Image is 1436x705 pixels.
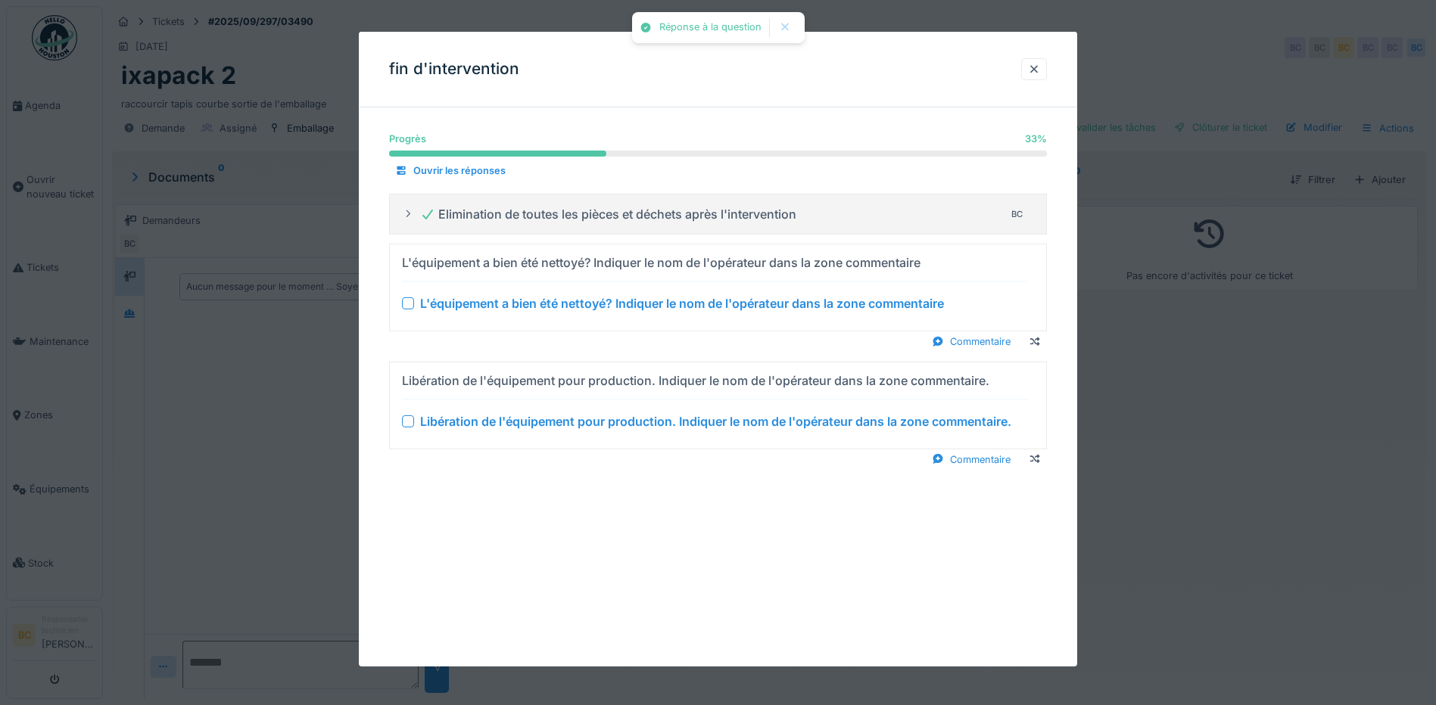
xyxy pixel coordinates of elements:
[396,368,1040,442] summary: Libération de l'équipement pour production. Indiquer le nom de l'opérateur dans la zone commentai...
[389,151,1047,157] progress: 33 %
[420,294,944,312] div: L'équipement a bien été nettoyé? Indiquer le nom de l'opérateur dans la zone commentaire
[402,371,989,389] div: Libération de l'équipement pour production. Indiquer le nom de l'opérateur dans la zone commentaire.
[926,331,1017,352] div: Commentaire
[1007,203,1028,225] div: BC
[402,253,920,272] div: L'équipement a bien été nettoyé? Indiquer le nom de l'opérateur dans la zone commentaire
[1025,132,1047,146] div: 33 %
[926,449,1017,469] div: Commentaire
[396,250,1040,325] summary: L'équipement a bien été nettoyé? Indiquer le nom de l'opérateur dans la zone commentaire L'équipe...
[389,160,512,181] div: Ouvrir les réponses
[420,205,796,223] div: Elimination de toutes les pièces et déchets après l'intervention
[389,60,519,79] h3: fin d'intervention
[659,21,762,34] div: Réponse à la question
[420,412,1011,430] div: Libération de l'équipement pour production. Indiquer le nom de l'opérateur dans la zone commentaire.
[389,132,426,146] div: Progrès
[396,200,1040,228] summary: Elimination de toutes les pièces et déchets après l'interventionBC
